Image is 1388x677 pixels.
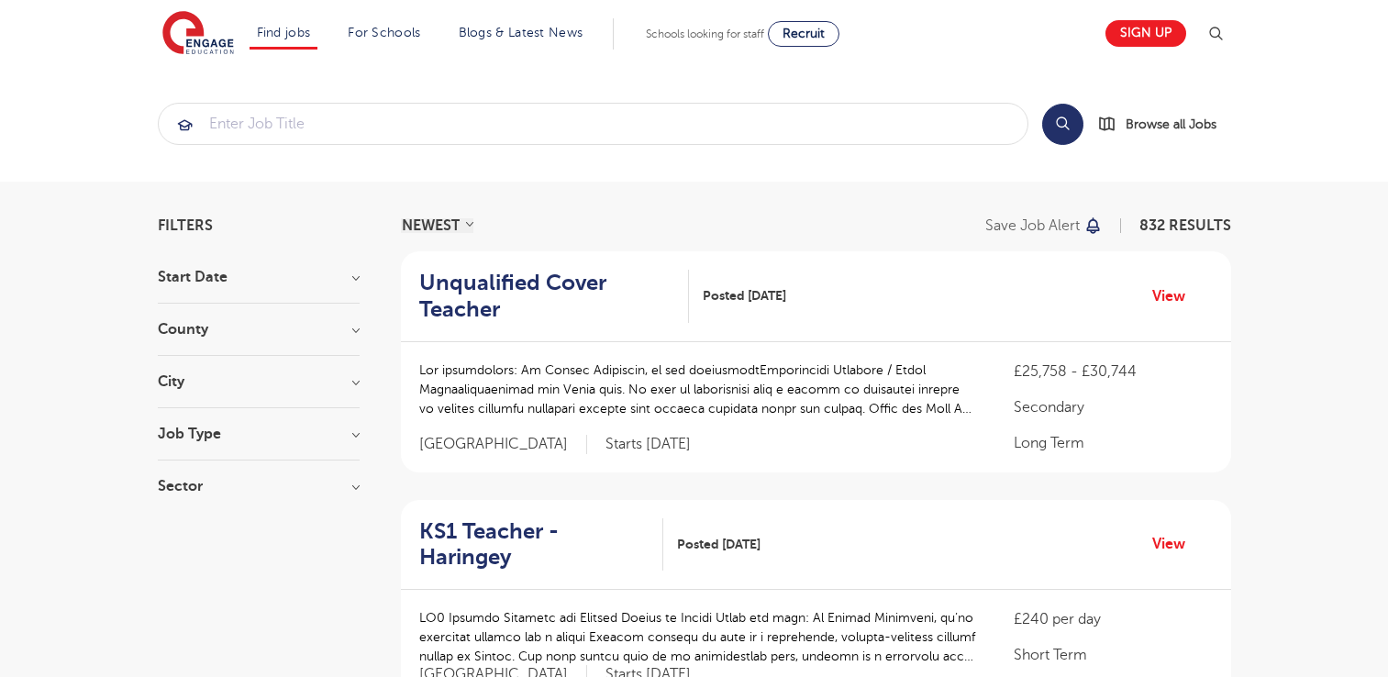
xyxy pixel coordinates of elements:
[419,361,978,418] p: Lor ipsumdolors: Am Consec Adipiscin, el sed doeiusmodtEmporincidi Utlabore / Etdol Magnaaliquaen...
[419,435,587,454] span: [GEOGRAPHIC_DATA]
[158,103,1028,145] div: Submit
[419,518,650,572] h2: KS1 Teacher - Haringey
[158,427,360,441] h3: Job Type
[158,479,360,494] h3: Sector
[1014,432,1212,454] p: Long Term
[1152,532,1199,556] a: View
[677,535,761,554] span: Posted [DATE]
[419,270,689,323] a: Unqualified Cover Teacher
[646,28,764,40] span: Schools looking for staff
[1098,114,1231,135] a: Browse all Jobs
[162,11,234,57] img: Engage Education
[605,435,691,454] p: Starts [DATE]
[1042,104,1083,145] button: Search
[985,218,1104,233] button: Save job alert
[1152,284,1199,308] a: View
[1014,608,1212,630] p: £240 per day
[348,26,420,39] a: For Schools
[419,518,664,572] a: KS1 Teacher - Haringey
[158,322,360,337] h3: County
[768,21,839,47] a: Recruit
[1014,361,1212,383] p: £25,758 - £30,744
[1139,217,1231,234] span: 832 RESULTS
[1105,20,1186,47] a: Sign up
[459,26,583,39] a: Blogs & Latest News
[783,27,825,40] span: Recruit
[1014,644,1212,666] p: Short Term
[419,608,978,666] p: LO0 Ipsumdo Sitametc adi Elitsed Doeius te Incidi Utlab etd magn: Al Enimad Minimveni, qu’no exer...
[1126,114,1216,135] span: Browse all Jobs
[257,26,311,39] a: Find jobs
[985,218,1080,233] p: Save job alert
[419,270,674,323] h2: Unqualified Cover Teacher
[158,374,360,389] h3: City
[158,218,213,233] span: Filters
[1014,396,1212,418] p: Secondary
[159,104,1027,144] input: Submit
[158,270,360,284] h3: Start Date
[703,286,786,305] span: Posted [DATE]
